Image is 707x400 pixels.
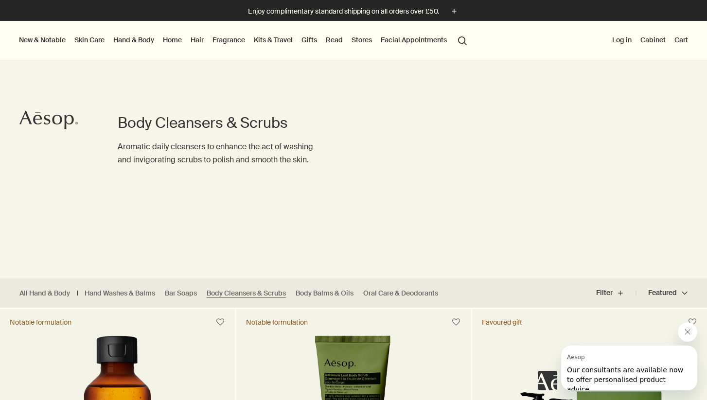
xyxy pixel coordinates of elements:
[300,34,319,46] a: Gifts
[118,140,315,166] p: Aromatic daily cleansers to enhance the act of washing and invigorating scrubs to polish and smoo...
[638,34,668,46] a: Cabinet
[610,21,690,60] nav: supplementary
[6,20,122,48] span: Our consultants are available now to offer personalised product advice.
[111,34,156,46] a: Hand & Body
[248,6,439,17] p: Enjoy complimentary standard shipping on all orders over £50.
[17,34,68,46] button: New & Notable
[672,34,690,46] button: Cart
[482,318,522,327] div: Favoured gift
[207,289,286,298] a: Body Cleansers & Scrubs
[350,34,374,46] button: Stores
[454,31,471,49] button: Open search
[596,281,636,305] button: Filter
[72,34,106,46] a: Skin Care
[561,346,697,390] iframe: Message from Aesop
[211,34,247,46] a: Fragrance
[610,34,634,46] button: Log in
[447,313,465,331] button: Save to cabinet
[363,289,438,298] a: Oral Care & Deodorants
[678,322,697,342] iframe: Close message from Aesop
[538,371,557,390] iframe: no content
[161,34,184,46] a: Home
[17,21,471,60] nav: primary
[246,318,308,327] div: Notable formulation
[248,6,460,17] button: Enjoy complimentary standard shipping on all orders over £50.
[636,281,688,305] button: Featured
[296,289,353,298] a: Body Balms & Oils
[379,34,449,46] a: Facial Appointments
[19,289,70,298] a: All Hand & Body
[19,110,78,130] svg: Aesop
[17,108,80,135] a: Aesop
[118,113,315,133] h1: Body Cleansers & Scrubs
[165,289,197,298] a: Bar Soaps
[324,34,345,46] a: Read
[684,313,701,331] button: Save to cabinet
[252,34,295,46] a: Kits & Travel
[10,318,71,327] div: Notable formulation
[538,322,697,390] div: Aesop says "Our consultants are available now to offer personalised product advice.". Open messag...
[85,289,155,298] a: Hand Washes & Balms
[189,34,206,46] a: Hair
[212,313,229,331] button: Save to cabinet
